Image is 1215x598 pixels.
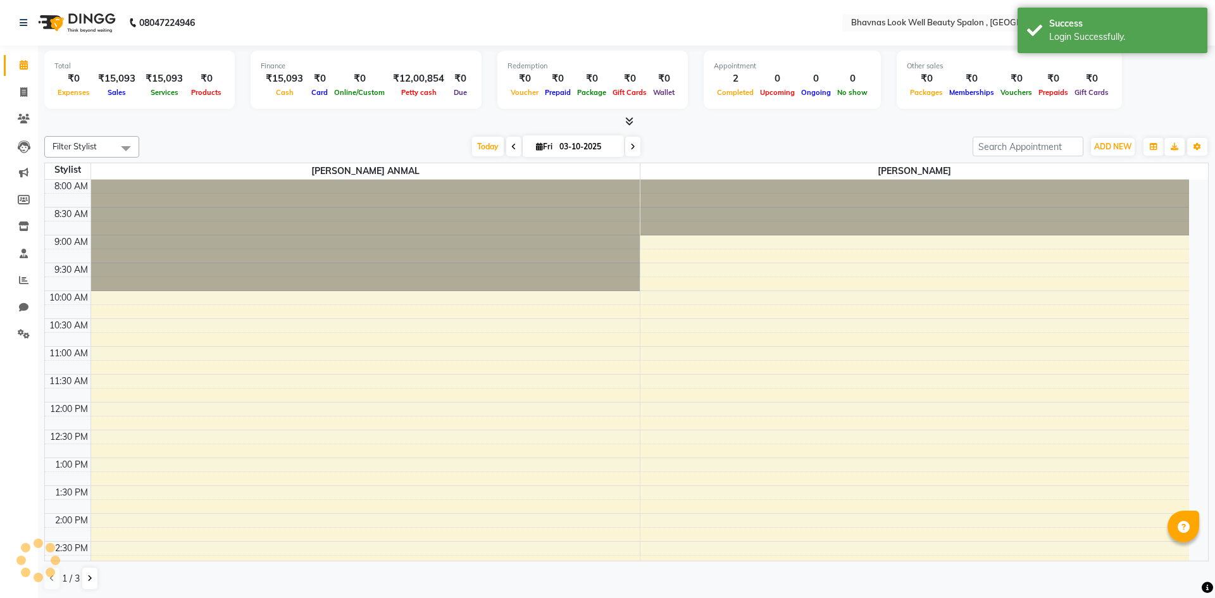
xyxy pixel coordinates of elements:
div: ₹15,093 [93,72,140,86]
div: Success [1049,17,1198,30]
span: Petty cash [398,88,440,97]
span: 1 / 3 [62,572,80,585]
iframe: chat widget [1162,547,1202,585]
span: Gift Cards [609,88,650,97]
span: Due [451,88,470,97]
span: Upcoming [757,88,798,97]
div: Other sales [907,61,1112,72]
span: Wallet [650,88,678,97]
div: 12:30 PM [47,430,90,444]
div: ₹12,00,854 [388,72,449,86]
span: Prepaids [1035,88,1071,97]
div: 1:00 PM [53,458,90,471]
span: [PERSON_NAME] [640,163,1190,179]
div: Login Successfully. [1049,30,1198,44]
b: 08047224946 [139,5,195,40]
div: 8:30 AM [52,208,90,221]
span: Memberships [946,88,997,97]
span: Package [574,88,609,97]
div: 0 [798,72,834,86]
div: 11:30 AM [47,375,90,388]
span: Products [188,88,225,97]
div: Redemption [508,61,678,72]
div: ₹0 [542,72,574,86]
div: 8:00 AM [52,180,90,193]
input: 2025-10-03 [556,137,619,156]
div: 1:30 PM [53,486,90,499]
div: ₹0 [1071,72,1112,86]
div: ₹0 [609,72,650,86]
button: ADD NEW [1091,138,1135,156]
span: Expenses [54,88,93,97]
span: Prepaid [542,88,574,97]
span: Online/Custom [331,88,388,97]
div: ₹0 [508,72,542,86]
div: 10:30 AM [47,319,90,332]
div: 12:00 PM [47,402,90,416]
span: Filter Stylist [53,141,97,151]
div: ₹0 [574,72,609,86]
div: ₹0 [54,72,93,86]
div: ₹0 [650,72,678,86]
div: 0 [757,72,798,86]
span: Sales [104,88,129,97]
div: 2:00 PM [53,514,90,527]
div: ₹0 [997,72,1035,86]
div: ₹0 [907,72,946,86]
div: 9:00 AM [52,235,90,249]
span: Cash [273,88,297,97]
div: ₹15,093 [140,72,188,86]
span: ADD NEW [1094,142,1131,151]
div: 11:00 AM [47,347,90,360]
span: Voucher [508,88,542,97]
div: 9:30 AM [52,263,90,277]
span: Gift Cards [1071,88,1112,97]
span: No show [834,88,871,97]
span: Fri [533,142,556,151]
div: Finance [261,61,471,72]
span: [PERSON_NAME] ANMAL [91,163,640,179]
div: ₹0 [449,72,471,86]
span: Card [308,88,331,97]
div: Appointment [714,61,871,72]
span: Ongoing [798,88,834,97]
div: 2:30 PM [53,542,90,555]
span: Vouchers [997,88,1035,97]
div: ₹0 [1035,72,1071,86]
span: Services [147,88,182,97]
img: logo [32,5,119,40]
div: Total [54,61,225,72]
div: 10:00 AM [47,291,90,304]
div: ₹0 [308,72,331,86]
div: ₹0 [188,72,225,86]
input: Search Appointment [973,137,1083,156]
div: Stylist [45,163,90,177]
span: Packages [907,88,946,97]
div: ₹15,093 [261,72,308,86]
span: Completed [714,88,757,97]
div: ₹0 [331,72,388,86]
div: ₹0 [946,72,997,86]
span: Today [472,137,504,156]
div: 0 [834,72,871,86]
div: 2 [714,72,757,86]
